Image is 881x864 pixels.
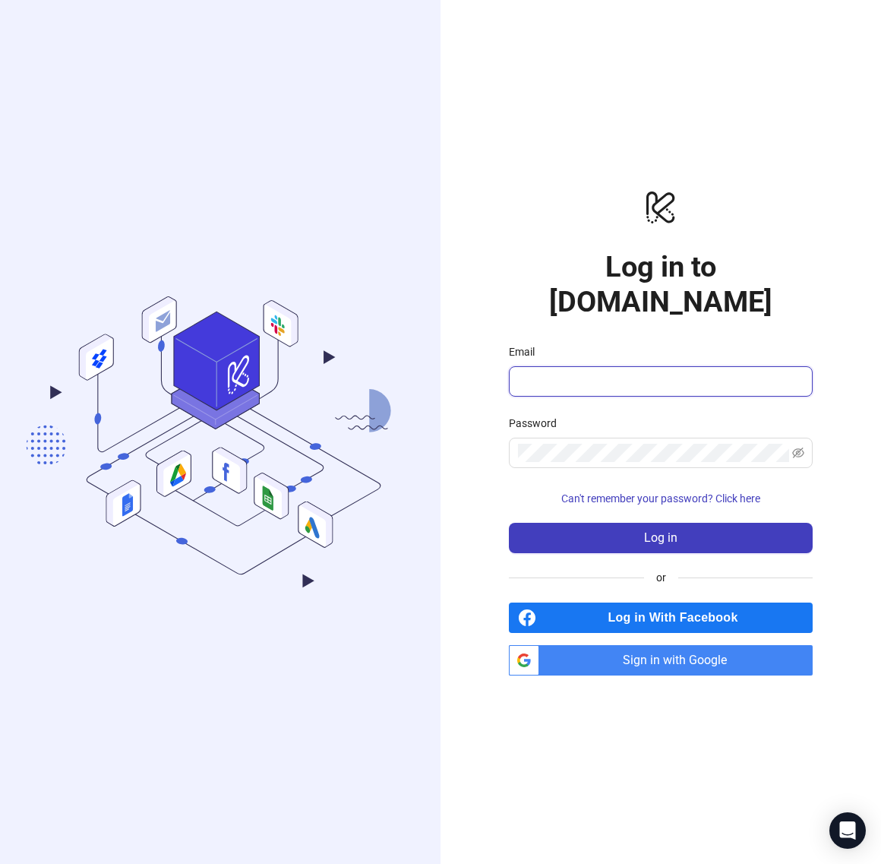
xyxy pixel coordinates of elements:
a: Can't remember your password? Click here [509,492,813,505]
span: Log in With Facebook [542,603,813,633]
div: Open Intercom Messenger [829,812,866,849]
h1: Log in to [DOMAIN_NAME] [509,249,813,319]
a: Sign in with Google [509,645,813,676]
input: Email [518,372,800,391]
span: Sign in with Google [545,645,813,676]
label: Email [509,343,545,360]
span: eye-invisible [792,447,804,459]
span: Log in [644,531,677,545]
button: Log in [509,523,813,553]
label: Password [509,415,567,432]
a: Log in With Facebook [509,603,813,633]
span: or [644,569,678,586]
span: Can't remember your password? Click here [561,492,760,505]
button: Can't remember your password? Click here [509,486,813,511]
input: Password [518,444,789,462]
